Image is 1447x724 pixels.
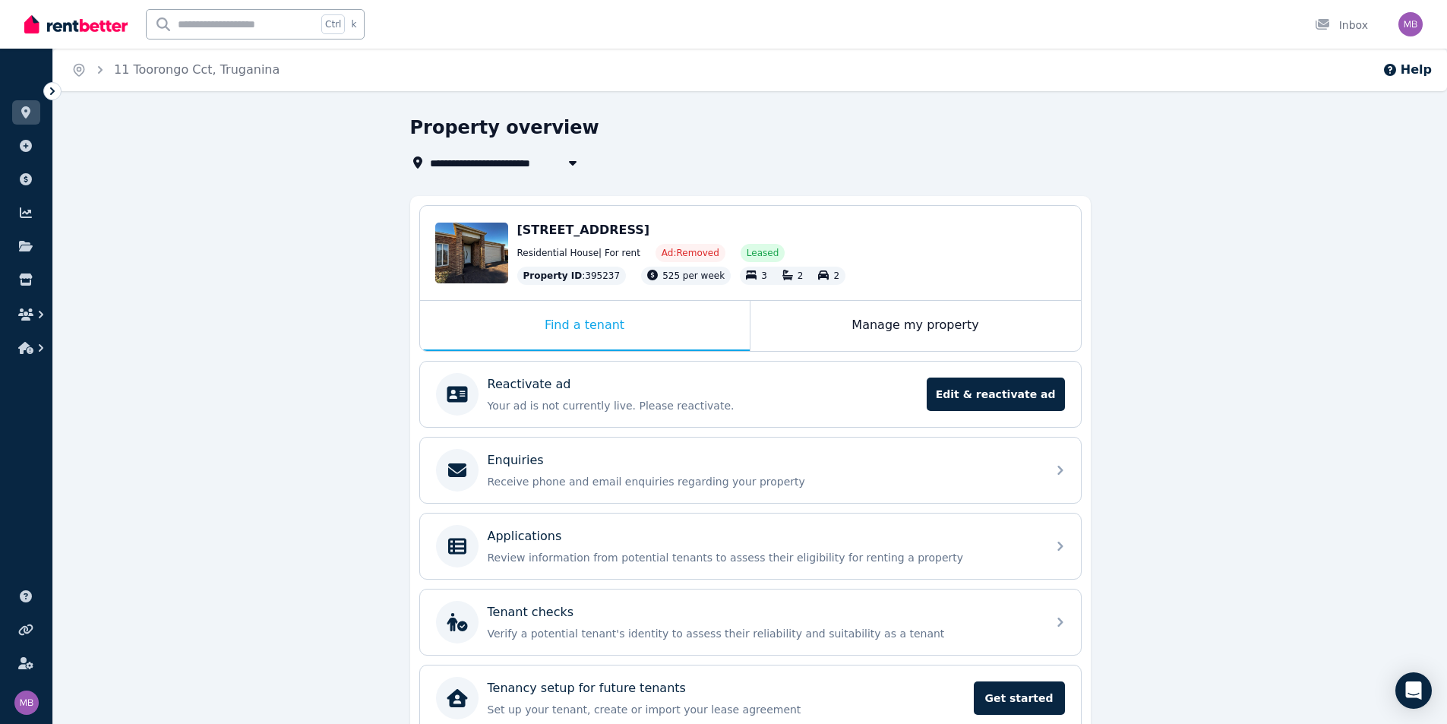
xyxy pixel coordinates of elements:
span: k [351,18,356,30]
p: Receive phone and email enquiries regarding your property [488,474,1038,489]
p: Tenant checks [488,603,574,621]
p: Applications [488,527,562,545]
div: : 395237 [517,267,627,285]
span: Edit & reactivate ad [927,378,1065,411]
span: Ad: Removed [662,247,719,259]
span: 3 [761,270,767,281]
h1: Property overview [410,115,599,140]
p: Verify a potential tenant's identity to assess their reliability and suitability as a tenant [488,626,1038,641]
div: Manage my property [750,301,1081,351]
span: Leased [747,247,779,259]
span: Get started [974,681,1065,715]
span: Ctrl [321,14,345,34]
span: [STREET_ADDRESS] [517,223,650,237]
div: Inbox [1315,17,1368,33]
span: Property ID [523,270,583,282]
p: Tenancy setup for future tenants [488,679,686,697]
span: 2 [798,270,804,281]
a: ApplicationsReview information from potential tenants to assess their eligibility for renting a p... [420,514,1081,579]
a: Tenant checksVerify a potential tenant's identity to assess their reliability and suitability as ... [420,590,1081,655]
div: Find a tenant [420,301,750,351]
a: Reactivate adYour ad is not currently live. Please reactivate.Edit & reactivate ad [420,362,1081,427]
p: Reactivate ad [488,375,571,394]
img: Manwinder Bhattal [1398,12,1423,36]
p: Set up your tenant, create or import your lease agreement [488,702,965,717]
a: EnquiriesReceive phone and email enquiries regarding your property [420,438,1081,503]
p: Enquiries [488,451,544,469]
span: 2 [833,270,839,281]
a: 11 Toorongo Cct, Truganina [114,62,280,77]
span: Residential House | For rent [517,247,640,259]
button: Help [1382,61,1432,79]
nav: Breadcrumb [53,49,298,91]
p: Your ad is not currently live. Please reactivate. [488,398,918,413]
div: Open Intercom Messenger [1395,672,1432,709]
p: Review information from potential tenants to assess their eligibility for renting a property [488,550,1038,565]
span: 525 per week [662,270,725,281]
img: Manwinder Bhattal [14,691,39,715]
img: RentBetter [24,13,128,36]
